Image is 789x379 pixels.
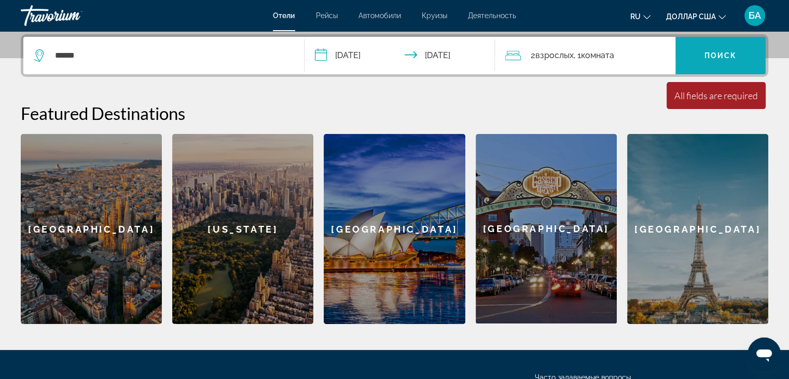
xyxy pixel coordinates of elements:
[324,134,465,324] a: [GEOGRAPHIC_DATA]
[573,50,580,60] font: , 1
[749,10,761,21] font: БА
[358,11,401,20] a: Автомобили
[666,12,716,21] font: доллар США
[674,90,758,101] div: All fields are required
[530,50,535,60] font: 2
[468,11,516,20] a: Деятельность
[535,50,573,60] font: взрослых
[476,134,617,324] a: [GEOGRAPHIC_DATA]
[304,37,495,74] button: Check-in date: Oct 9, 2025 Check-out date: Oct 12, 2025
[630,9,650,24] button: Изменить язык
[316,11,338,20] a: Рейсы
[422,11,447,20] a: Круизы
[666,9,726,24] button: Изменить валюту
[630,12,641,21] font: ru
[704,51,737,60] font: Поиск
[580,50,614,60] font: комната
[627,134,768,324] a: [GEOGRAPHIC_DATA]
[273,11,295,20] a: Отели
[741,5,768,26] button: Меню пользователя
[23,37,766,74] div: Виджет поиска
[21,2,124,29] a: Травориум
[21,134,162,324] a: [GEOGRAPHIC_DATA]
[748,337,781,371] iframe: Кнопка запуска окна обмена сообщениями
[675,37,766,74] button: Поиск
[495,37,675,74] button: Путешественники: 2 взрослых, 0 детей
[172,134,313,324] a: [US_STATE]
[476,134,617,323] div: [GEOGRAPHIC_DATA]
[21,103,768,124] h2: Featured Destinations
